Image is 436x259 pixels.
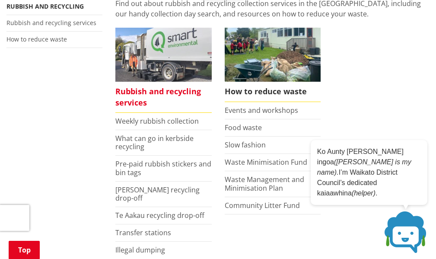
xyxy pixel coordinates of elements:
em: ([PERSON_NAME] is my name). [317,158,411,176]
a: Weekly rubbish collection [115,116,199,126]
a: Top [9,241,40,259]
span: How to reduce waste [225,82,321,102]
img: Rubbish and recycling services [115,28,211,82]
a: Pre-paid rubbish stickers and bin tags [115,159,211,177]
a: What can go in kerbside recycling [115,134,194,151]
a: Community Litter Fund [225,201,300,210]
span: Rubbish and recycling services [115,82,211,112]
a: How to reduce waste [225,28,321,102]
a: Food waste [225,123,262,132]
a: [PERSON_NAME] recycling drop-off [115,185,200,203]
a: Transfer stations [115,228,171,237]
a: Waste Minimisation Fund [225,157,307,167]
a: Illegal dumping [115,245,165,255]
a: How to reduce waste [6,35,67,43]
a: Te Aakau recycling drop-off [115,211,204,220]
img: Reducing waste [225,28,321,82]
a: Rubbish and recycling services [6,19,96,27]
a: Waste Management and Minimisation Plan [225,175,304,192]
a: Rubbish and recycling [6,2,84,10]
a: Slow fashion [225,140,266,150]
a: Rubbish and recycling services [115,28,211,112]
a: Events and workshops [225,106,298,115]
p: Ko Aunty [PERSON_NAME] ingoa I’m Waikato District Council’s dedicated kaiaawhina . [317,147,421,198]
em: (helper) [352,189,376,197]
